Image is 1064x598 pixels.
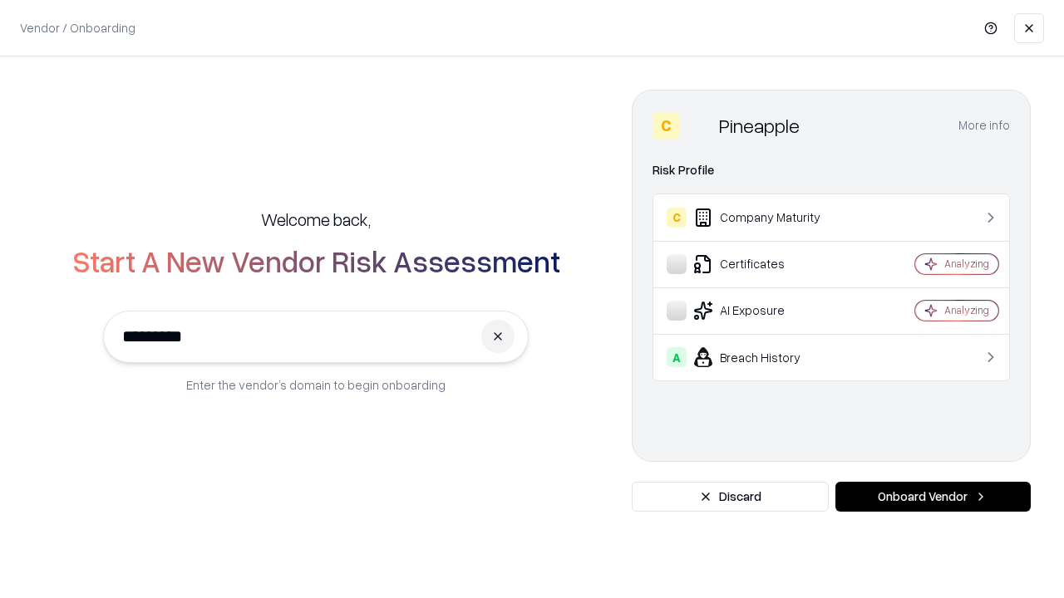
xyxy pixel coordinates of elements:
div: A [667,347,687,367]
div: Analyzing [944,303,989,317]
h2: Start A New Vendor Risk Assessment [72,244,560,277]
p: Vendor / Onboarding [20,19,135,37]
button: Onboard Vendor [835,482,1031,512]
div: C [653,112,679,139]
h5: Welcome back, [261,208,371,231]
div: Certificates [667,254,865,274]
button: More info [958,110,1010,140]
div: C [667,208,687,228]
div: Pineapple [719,112,800,139]
p: Enter the vendor’s domain to begin onboarding [186,376,446,394]
div: AI Exposure [667,301,865,321]
div: Analyzing [944,257,989,271]
button: Discard [632,482,829,512]
div: Breach History [667,347,865,367]
div: Risk Profile [653,160,1010,180]
img: Pineapple [686,112,712,139]
div: Company Maturity [667,208,865,228]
